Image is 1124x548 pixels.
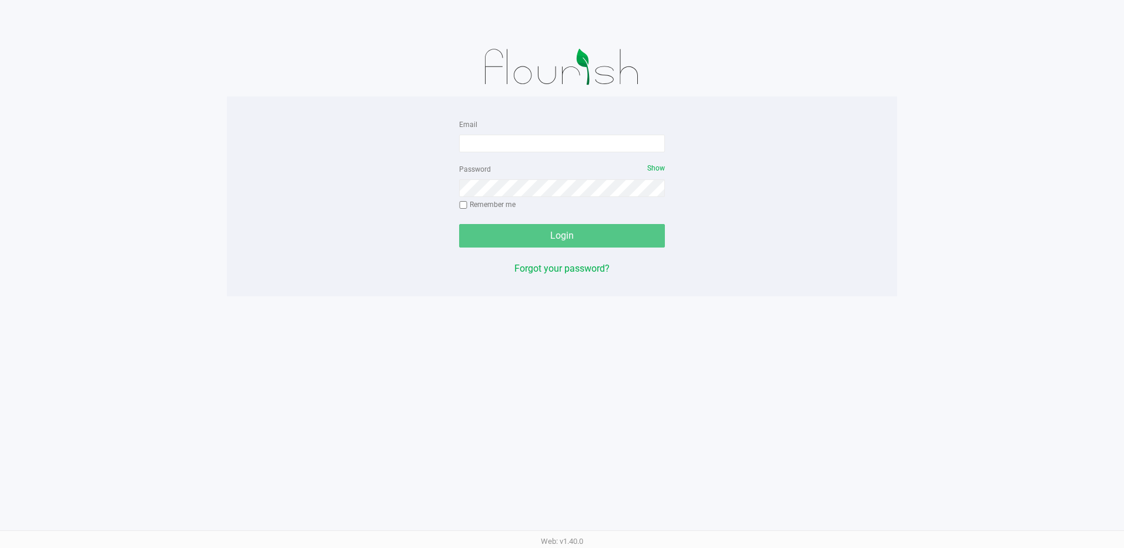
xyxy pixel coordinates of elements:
[514,262,610,276] button: Forgot your password?
[459,164,491,175] label: Password
[647,164,665,172] span: Show
[459,119,477,130] label: Email
[459,199,516,210] label: Remember me
[459,201,467,209] input: Remember me
[541,537,583,546] span: Web: v1.40.0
